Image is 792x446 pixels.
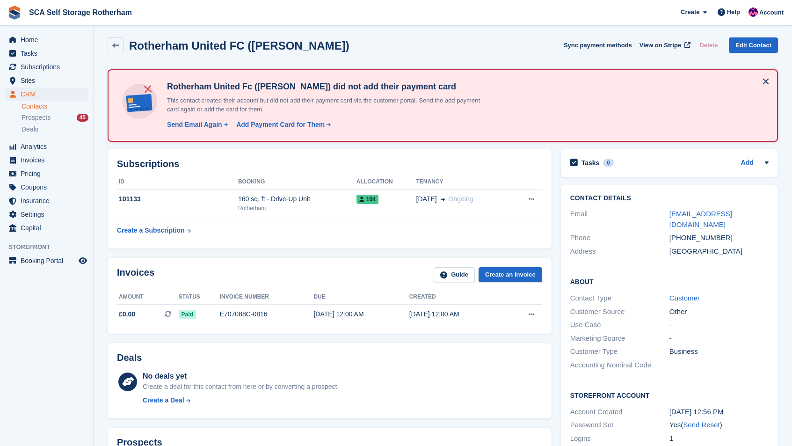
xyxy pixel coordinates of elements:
img: stora-icon-8386f47178a22dfd0bd8f6a31ec36ba5ce8667c1dd55bd0f319d3a0aa187defe.svg [7,6,22,20]
div: Customer Type [570,346,669,357]
span: [DATE] [416,194,437,204]
a: menu [5,181,88,194]
span: Pricing [21,167,77,180]
span: £0.00 [119,309,135,319]
a: menu [5,194,88,207]
a: View on Stripe [636,37,692,53]
th: Booking [238,175,356,190]
a: menu [5,154,88,167]
div: [GEOGRAPHIC_DATA] [669,246,769,257]
div: Contact Type [570,293,669,304]
a: menu [5,208,88,221]
th: Allocation [356,175,416,190]
a: Customer [669,294,700,302]
span: Home [21,33,77,46]
div: [PHONE_NUMBER] [669,233,769,243]
th: Amount [117,290,179,305]
th: Invoice number [220,290,314,305]
span: Create [681,7,699,17]
div: - [669,333,769,344]
th: Created [409,290,505,305]
th: Due [313,290,409,305]
div: E707088C-0816 [220,309,314,319]
div: 45 [77,114,88,122]
span: View on Stripe [639,41,681,50]
a: Create an Invoice [479,267,542,283]
div: Customer Source [570,307,669,317]
span: Paid [179,310,196,319]
div: 101133 [117,194,238,204]
div: Rotherham [238,204,356,212]
span: CRM [21,88,77,101]
span: Subscriptions [21,60,77,73]
a: menu [5,140,88,153]
a: menu [5,60,88,73]
a: menu [5,33,88,46]
div: Account Created [570,407,669,417]
h2: About [570,277,769,286]
a: menu [5,47,88,60]
div: Other [669,307,769,317]
span: Tasks [21,47,77,60]
span: Prospects [22,113,51,122]
span: Analytics [21,140,77,153]
span: ( ) [681,421,722,429]
a: Guide [434,267,475,283]
div: Phone [570,233,669,243]
a: menu [5,167,88,180]
span: Account [759,8,784,17]
div: Password Set [570,420,669,431]
div: Create a Deal [143,395,184,405]
div: Email [570,209,669,230]
h2: Tasks [581,159,600,167]
div: [DATE] 12:56 PM [669,407,769,417]
div: [DATE] 12:00 AM [409,309,505,319]
div: - [669,320,769,330]
a: menu [5,221,88,234]
span: 104 [356,195,378,204]
th: Status [179,290,220,305]
div: 160 sq. ft - Drive-Up Unit [238,194,356,204]
a: [EMAIL_ADDRESS][DOMAIN_NAME] [669,210,732,228]
span: Settings [21,208,77,221]
button: Sync payment methods [564,37,632,53]
div: [DATE] 12:00 AM [313,309,409,319]
h2: Deals [117,352,142,363]
div: Add Payment Card for Them [236,120,325,130]
a: Add Payment Card for Them [233,120,332,130]
h2: Subscriptions [117,159,542,169]
div: Logins [570,433,669,444]
p: This contact created their account but did not add their payment card via the customer portal. Se... [163,96,491,114]
a: Contacts [22,102,88,111]
span: Booking Portal [21,254,77,267]
h4: Rotherham United Fc ([PERSON_NAME]) did not add their payment card [163,81,491,92]
a: menu [5,88,88,101]
span: Help [727,7,740,17]
span: Insurance [21,194,77,207]
th: ID [117,175,238,190]
span: Sites [21,74,77,87]
h2: Rotherham United FC ([PERSON_NAME]) [129,39,349,52]
a: Prospects 45 [22,113,88,123]
h2: Invoices [117,267,154,283]
span: Ongoing [449,195,473,203]
span: Coupons [21,181,77,194]
a: Create a Subscription [117,222,191,239]
div: Yes [669,420,769,431]
div: Address [570,246,669,257]
a: Create a Deal [143,395,339,405]
a: SCA Self Storage Rotherham [25,5,136,20]
a: Deals [22,124,88,134]
h2: Storefront Account [570,390,769,400]
div: 0 [603,159,614,167]
div: Create a deal for this contact from here or by converting a prospect. [143,382,339,392]
div: No deals yet [143,371,339,382]
button: Delete [696,37,721,53]
h2: Contact Details [570,195,769,202]
a: Edit Contact [729,37,778,53]
a: Send Reset [683,421,719,429]
div: Use Case [570,320,669,330]
div: Marketing Source [570,333,669,344]
span: Invoices [21,154,77,167]
a: menu [5,74,88,87]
